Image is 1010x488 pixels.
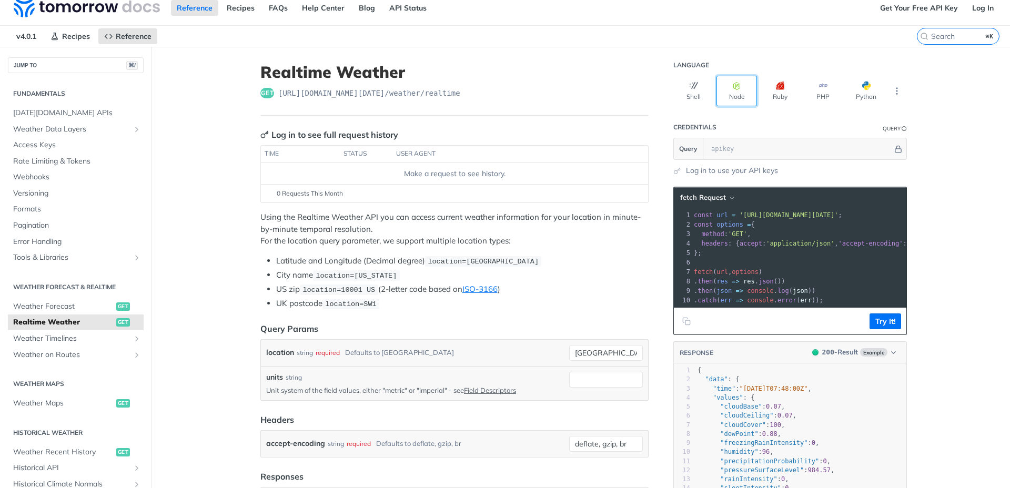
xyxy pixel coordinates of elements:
[720,439,807,446] span: "freezingRainIntensity"
[8,186,144,201] a: Versioning
[13,350,130,360] span: Weather on Routes
[694,297,823,304] span: . ( . ( ));
[116,448,130,456] span: get
[13,317,114,328] span: Realtime Weather
[698,412,796,419] span: : ,
[8,218,144,233] a: Pagination
[846,76,886,106] button: Python
[13,220,141,231] span: Pagination
[8,347,144,363] a: Weather on RoutesShow subpages for Weather on Routes
[260,63,649,82] h1: Realtime Weather
[13,124,130,135] span: Weather Data Layers
[266,436,325,451] label: accept-encoding
[793,287,808,294] span: json
[13,398,114,409] span: Weather Maps
[8,105,144,121] a: [DATE][DOMAIN_NAME] APIs
[392,146,627,162] th: user agent
[777,412,793,419] span: 0.07
[674,248,692,258] div: 5
[777,297,796,304] span: error
[261,146,340,162] th: time
[747,221,751,228] span: =
[13,156,141,167] span: Rate Limiting & Tokens
[8,137,144,153] a: Access Keys
[743,278,755,285] span: res
[706,138,893,159] input: apikey
[302,286,375,294] span: location=10001 US
[716,221,743,228] span: options
[13,252,130,263] span: Tools & Libraries
[260,322,318,335] div: Query Params
[116,302,130,311] span: get
[13,333,130,344] span: Weather Timelines
[694,211,713,219] span: const
[716,211,728,219] span: url
[278,88,460,98] span: https://api.tomorrow.io/v4/weather/realtime
[698,430,781,438] span: : ,
[133,464,141,472] button: Show subpages for Historical API
[770,421,781,429] span: 100
[276,255,649,267] li: Latitude and Longitude (Decimal degree)
[740,240,762,247] span: accept
[883,125,901,133] div: Query
[674,430,690,439] div: 8
[13,140,141,150] span: Access Keys
[694,287,815,294] span: . ( . ( ))
[808,466,831,474] span: 984.57
[736,287,743,294] span: =>
[720,448,758,455] span: "humidity"
[133,334,141,343] button: Show subpages for Weather Timelines
[8,89,144,98] h2: Fundamentals
[13,188,141,199] span: Versioning
[747,287,774,294] span: console
[464,386,516,394] a: Field Descriptors
[8,154,144,169] a: Rate Limiting & Tokens
[803,76,843,106] button: PHP
[8,234,144,250] a: Error Handling
[8,314,144,330] a: Realtime Weatherget
[8,169,144,185] a: Webhooks
[265,168,644,179] div: Make a request to see history.
[674,277,692,286] div: 8
[889,83,905,99] button: More Languages
[276,269,649,281] li: City name
[674,375,690,384] div: 2
[781,475,785,483] span: 0
[674,411,690,420] div: 6
[777,287,789,294] span: log
[698,297,716,304] span: catch
[13,204,141,215] span: Formats
[266,345,294,360] label: location
[679,313,694,329] button: Copy to clipboard
[694,268,762,276] span: ( , )
[674,138,703,159] button: Query
[45,28,96,44] a: Recipes
[740,211,839,219] span: '[URL][DOMAIN_NAME][DATE]'
[694,221,713,228] span: const
[260,130,269,139] svg: Key
[698,466,834,474] span: : ,
[694,221,755,228] span: {
[698,421,785,429] span: : ,
[297,345,313,360] div: string
[8,121,144,137] a: Weather Data LayersShow subpages for Weather Data Layers
[720,457,819,465] span: "precipitationProbability"
[133,253,141,262] button: Show subpages for Tools & Libraries
[8,250,144,266] a: Tools & LibrariesShow subpages for Tools & Libraries
[800,297,812,304] span: err
[340,146,392,162] th: status
[8,379,144,389] h2: Weather Maps
[276,283,649,296] li: US zip (2-letter code based on )
[133,125,141,134] button: Show subpages for Weather Data Layers
[428,258,539,266] span: location=[GEOGRAPHIC_DATA]
[736,297,743,304] span: =>
[260,128,398,141] div: Log in to see full request history
[698,287,713,294] span: then
[674,286,692,296] div: 9
[823,457,826,465] span: 0
[812,439,815,446] span: 0
[674,393,690,402] div: 4
[698,475,789,483] span: : ,
[13,301,114,312] span: Weather Forecast
[8,299,144,314] a: Weather Forecastget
